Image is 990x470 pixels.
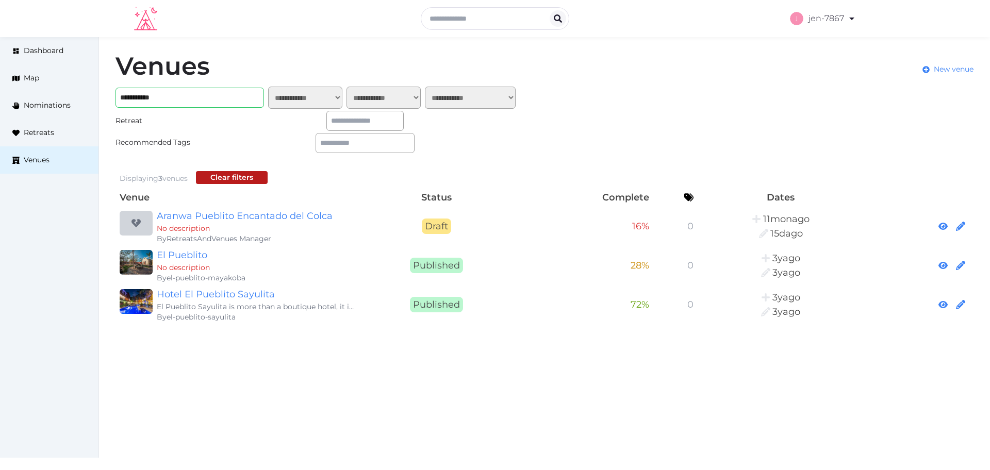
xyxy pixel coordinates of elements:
th: Venue [115,188,359,207]
div: By RetreatsAndVenues Manager [157,233,355,244]
span: Map [24,73,39,83]
h1: Venues [115,54,210,78]
span: 0 [687,221,694,232]
span: 16 % [632,221,649,232]
span: Published [410,258,463,273]
a: Hotel El Pueblito Sayulita [157,287,355,301]
span: 7:28PM, July 14th, 2022 [772,267,800,278]
span: Published [410,297,463,312]
a: jen-7867 [790,4,856,33]
span: Draft [422,219,451,234]
th: Dates [698,188,864,207]
div: El Pueblito Sayulita is more than a boutique hotel, it is an innovative concept with a Mexican to... [157,301,355,312]
span: Retreats [24,127,54,138]
span: 8:17PM, October 11th, 2024 [763,213,810,225]
img: El Pueblito [120,250,153,275]
th: Complete [514,188,653,207]
a: El Pueblito [157,248,355,262]
a: New venue [922,64,973,75]
div: Retreat [115,115,214,126]
span: 7:28PM, July 14th, 2022 [772,253,800,264]
span: 7:28PM, May 19th, 2022 [772,306,800,317]
span: 3 [158,174,162,183]
button: Clear filters [196,171,268,184]
th: Status [359,188,514,207]
div: Recommended Tags [115,137,214,148]
span: Venues [24,155,49,165]
span: 3:33AM, August 8th, 2025 [770,228,803,239]
span: 72 % [631,299,649,310]
a: Aranwa Pueblito Encantado del Colca [157,209,355,223]
span: Nominations [24,100,71,111]
div: By el-pueblito-sayulita [157,312,355,322]
span: No description [157,263,210,272]
span: Dashboard [24,45,63,56]
span: 7:28PM, May 19th, 2022 [772,292,800,303]
span: 0 [687,260,694,271]
span: 0 [687,299,694,310]
div: Displaying venues [120,173,188,184]
span: 28 % [631,260,649,271]
span: New venue [934,64,973,75]
span: No description [157,224,210,233]
div: By el-pueblito-mayakoba [157,273,355,283]
img: Hotel El Pueblito Sayulita [120,289,153,314]
div: Clear filters [210,172,253,183]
